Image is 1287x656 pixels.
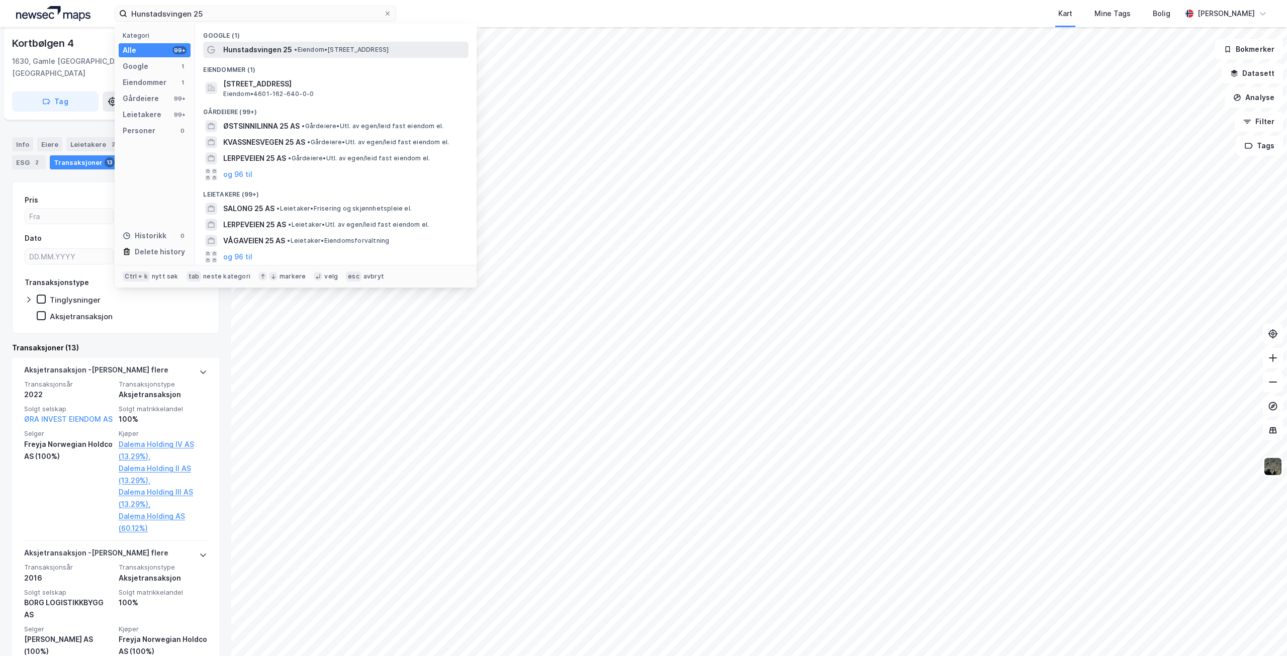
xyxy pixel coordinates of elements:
[280,272,306,280] div: markere
[1235,112,1283,132] button: Filter
[119,597,207,609] div: 100%
[25,249,113,264] input: DD.MM.YYYY
[187,271,202,282] div: tab
[119,438,207,462] a: Dalema Holding IV AS (13.29%),
[24,389,113,401] div: 2022
[123,271,150,282] div: Ctrl + k
[1153,8,1170,20] div: Bolig
[294,46,297,53] span: •
[294,46,389,54] span: Eiendom • [STREET_ADDRESS]
[302,122,443,130] span: Gårdeiere • Utl. av egen/leid fast eiendom el.
[123,60,148,72] div: Google
[195,100,477,118] div: Gårdeiere (99+)
[1225,87,1283,108] button: Analyse
[123,76,166,88] div: Eiendommer
[25,209,113,224] input: Fra
[1215,39,1283,59] button: Bokmerker
[12,55,160,79] div: 1630, Gamle [GEOGRAPHIC_DATA], [GEOGRAPHIC_DATA]
[119,405,207,413] span: Solgt matrikkelandel
[172,95,187,103] div: 99+
[223,152,286,164] span: LERPEVEIEN 25 AS
[288,154,430,162] span: Gårdeiere • Utl. av egen/leid fast eiendom el.
[123,125,155,137] div: Personer
[24,429,113,438] span: Selger
[223,78,465,90] span: [STREET_ADDRESS]
[127,6,384,21] input: Søk på adresse, matrikkel, gårdeiere, leietakere eller personer
[119,429,207,438] span: Kjøper
[223,168,252,180] button: og 96 til
[25,276,89,289] div: Transaksjonstype
[24,563,113,572] span: Transaksjonsår
[135,246,185,258] div: Delete history
[24,588,113,597] span: Solgt selskap
[223,44,292,56] span: Hunstadsvingen 25
[16,6,90,21] img: logo.a4113a55bc3d86da70a041830d287a7e.svg
[24,438,113,462] div: Freyja Norwegian Holdco AS (100%)
[223,203,274,215] span: SALONG 25 AS
[1237,608,1287,656] iframe: Chat Widget
[288,221,429,229] span: Leietaker • Utl. av egen/leid fast eiendom el.
[346,271,361,282] div: esc
[277,205,412,213] span: Leietaker • Frisering og skjønnhetspleie el.
[223,219,286,231] span: LERPEVEIEN 25 AS
[119,563,207,572] span: Transaksjonstype
[1198,8,1255,20] div: [PERSON_NAME]
[195,58,477,76] div: Eiendommer (1)
[307,138,310,146] span: •
[119,588,207,597] span: Solgt matrikkelandel
[324,272,338,280] div: velg
[277,205,280,212] span: •
[1237,608,1287,656] div: Kontrollprogram for chat
[1263,457,1282,476] img: 9k=
[12,155,46,169] div: ESG
[195,182,477,201] div: Leietakere (99+)
[12,91,99,112] button: Tag
[123,32,191,39] div: Kategori
[66,137,122,151] div: Leietakere
[12,137,33,151] div: Info
[24,597,113,621] div: BORG LOGISTIKKBYGG AS
[123,109,161,121] div: Leietakere
[37,137,62,151] div: Eiere
[172,111,187,119] div: 99+
[123,230,166,242] div: Historikk
[178,232,187,240] div: 0
[1236,136,1283,156] button: Tags
[12,342,219,354] div: Transaksjoner (13)
[203,272,250,280] div: neste kategori
[307,138,449,146] span: Gårdeiere • Utl. av egen/leid fast eiendom el.
[223,235,285,247] span: VÅGAVEIEN 25 AS
[24,547,168,563] div: Aksjetransaksjon - [PERSON_NAME] flere
[1222,63,1283,83] button: Datasett
[288,221,291,228] span: •
[123,92,159,105] div: Gårdeiere
[152,272,178,280] div: nytt søk
[50,295,101,305] div: Tinglysninger
[119,462,207,487] a: Dalema Holding II AS (13.29%),
[178,127,187,135] div: 0
[178,62,187,70] div: 1
[223,120,300,132] span: ØSTSINNILINNA 25 AS
[24,415,113,423] a: ØRA INVEST EIENDOM AS
[119,572,207,584] div: Aksjetransaksjon
[119,413,207,425] div: 100%
[24,364,168,380] div: Aksjetransaksjon - [PERSON_NAME] flere
[24,572,113,584] div: 2016
[108,139,118,149] div: 2
[50,312,113,321] div: Aksjetransaksjon
[195,24,477,42] div: Google (1)
[50,155,119,169] div: Transaksjoner
[119,625,207,633] span: Kjøper
[223,251,252,263] button: og 96 til
[288,154,291,162] span: •
[24,380,113,389] span: Transaksjonsår
[287,237,389,245] span: Leietaker • Eiendomsforvaltning
[1094,8,1131,20] div: Mine Tags
[223,136,305,148] span: KVASSNESVEGEN 25 AS
[178,78,187,86] div: 1
[119,510,207,534] a: Dalema Holding AS (60.12%)
[287,237,290,244] span: •
[24,625,113,633] span: Selger
[302,122,305,130] span: •
[172,46,187,54] div: 99+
